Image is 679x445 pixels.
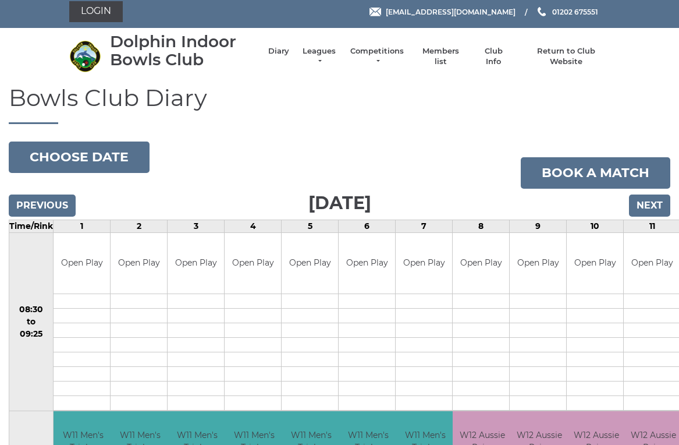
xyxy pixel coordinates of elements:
[567,220,624,232] td: 10
[9,232,54,411] td: 08:30 to 09:25
[510,233,566,294] td: Open Play
[54,233,110,294] td: Open Play
[453,233,509,294] td: Open Play
[629,195,670,217] input: Next
[536,6,598,17] a: Phone us 01202 675551
[522,46,610,67] a: Return to Club Website
[301,46,337,67] a: Leagues
[225,220,282,232] td: 4
[111,233,167,294] td: Open Play
[552,7,598,16] span: 01202 675551
[9,85,670,124] h1: Bowls Club Diary
[396,233,452,294] td: Open Play
[110,33,257,69] div: Dolphin Indoor Bowls Club
[453,220,510,232] td: 8
[69,40,101,72] img: Dolphin Indoor Bowls Club
[339,220,396,232] td: 6
[349,46,405,67] a: Competitions
[168,233,224,294] td: Open Play
[567,233,623,294] td: Open Play
[386,7,516,16] span: [EMAIL_ADDRESS][DOMAIN_NAME]
[282,220,339,232] td: 5
[339,233,395,294] td: Open Play
[369,6,516,17] a: Email [EMAIL_ADDRESS][DOMAIN_NAME]
[9,220,54,232] td: Time/Rink
[9,195,76,217] input: Previous
[69,1,123,22] a: Login
[282,233,338,294] td: Open Play
[9,142,150,173] button: Choose date
[111,220,168,232] td: 2
[521,157,670,189] a: Book a match
[225,233,281,294] td: Open Play
[417,46,465,67] a: Members list
[510,220,567,232] td: 9
[477,46,510,67] a: Club Info
[369,8,381,16] img: Email
[396,220,453,232] td: 7
[268,46,289,56] a: Diary
[54,220,111,232] td: 1
[168,220,225,232] td: 3
[538,7,546,16] img: Phone us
